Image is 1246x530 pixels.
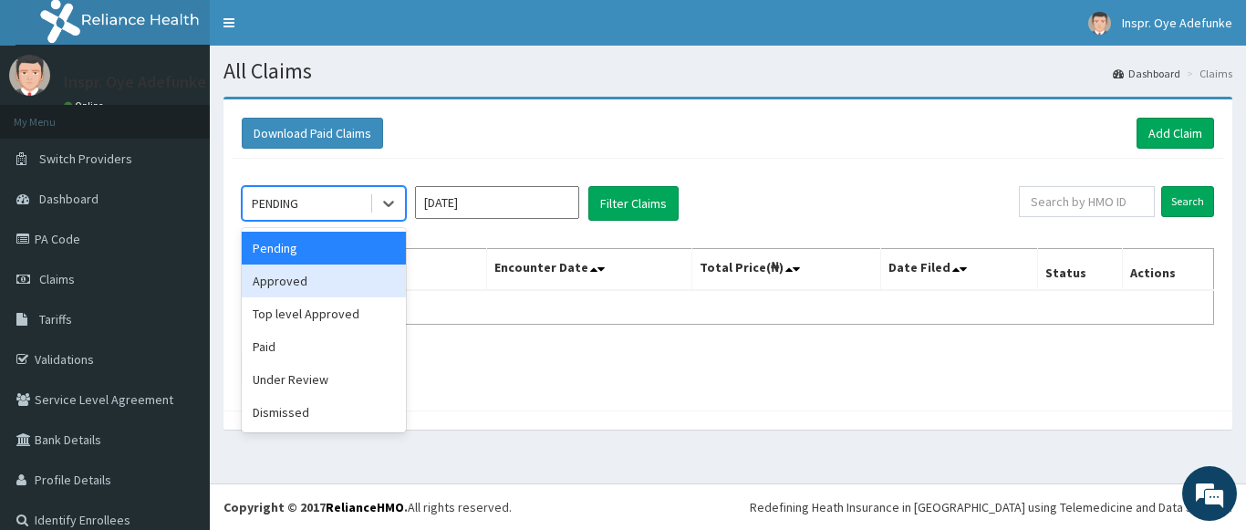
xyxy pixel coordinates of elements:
[210,483,1246,530] footer: All rights reserved.
[64,74,206,90] p: Inspr. Oye Adefunke
[415,186,579,219] input: Select Month and Year
[1182,66,1232,81] li: Claims
[64,99,108,112] a: Online
[252,194,298,213] div: PENDING
[39,311,72,327] span: Tariffs
[1122,249,1213,291] th: Actions
[881,249,1038,291] th: Date Filed
[39,151,132,167] span: Switch Providers
[242,265,406,297] div: Approved
[223,499,408,515] strong: Copyright © 2017 .
[1038,249,1123,291] th: Status
[106,152,252,337] span: We're online!
[299,9,343,53] div: Minimize live chat window
[691,249,881,291] th: Total Price(₦)
[750,498,1232,516] div: Redefining Heath Insurance in [GEOGRAPHIC_DATA] using Telemedicine and Data Science!
[242,118,383,149] button: Download Paid Claims
[487,249,691,291] th: Encounter Date
[39,191,99,207] span: Dashboard
[242,330,406,363] div: Paid
[9,55,50,96] img: User Image
[1088,12,1111,35] img: User Image
[242,363,406,396] div: Under Review
[1161,186,1214,217] input: Search
[1019,186,1155,217] input: Search by HMO ID
[1122,15,1232,31] span: Inspr. Oye Adefunke
[242,297,406,330] div: Top level Approved
[242,396,406,429] div: Dismissed
[9,344,348,408] textarea: Type your message and hit 'Enter'
[95,102,306,126] div: Chat with us now
[588,186,679,221] button: Filter Claims
[326,499,404,515] a: RelianceHMO
[39,271,75,287] span: Claims
[242,232,406,265] div: Pending
[1137,118,1214,149] a: Add Claim
[34,91,74,137] img: d_794563401_company_1708531726252_794563401
[1113,66,1180,81] a: Dashboard
[223,59,1232,83] h1: All Claims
